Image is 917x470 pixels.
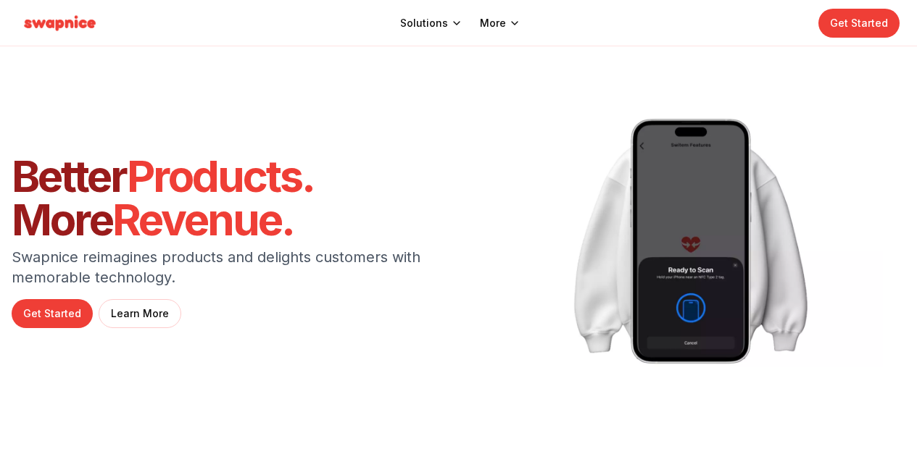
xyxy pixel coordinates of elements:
span: Products. [127,150,314,202]
a: Learn More [99,299,181,328]
button: Solutions [400,16,462,30]
p: Swapnice reimagines products and delights customers with memorable technology. [12,247,441,288]
a: Get Started [12,299,93,328]
span: Revenue. [112,193,294,246]
button: More [480,16,520,30]
a: Get Started [818,9,900,38]
img: Teddy Smart Plush Toy [499,116,883,367]
h1: Better More [12,154,441,241]
img: Swapnice Logo [17,12,102,35]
